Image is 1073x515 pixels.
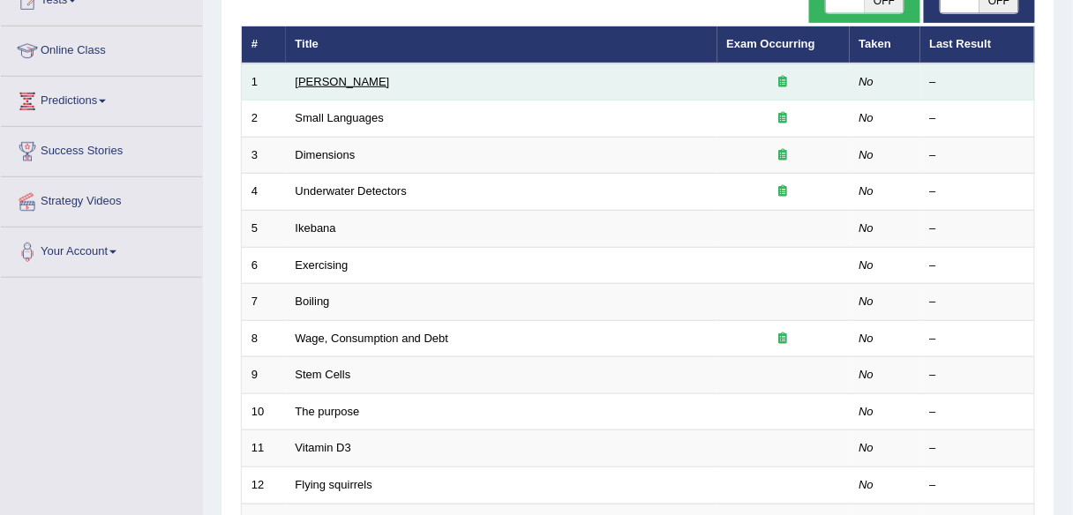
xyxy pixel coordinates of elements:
[242,430,286,467] td: 11
[242,26,286,63] th: #
[727,74,840,91] div: Exam occurring question
[930,110,1025,127] div: –
[296,258,349,272] a: Exercising
[296,332,449,345] a: Wage, Consumption and Debt
[296,478,372,491] a: Flying squirrels
[859,111,874,124] em: No
[296,148,356,161] a: Dimensions
[859,405,874,418] em: No
[1,177,202,221] a: Strategy Videos
[850,26,920,63] th: Taken
[930,183,1025,200] div: –
[930,220,1025,237] div: –
[859,75,874,88] em: No
[242,247,286,284] td: 6
[296,221,336,235] a: Ikebana
[930,257,1025,274] div: –
[1,77,202,121] a: Predictions
[242,466,286,504] td: 12
[859,221,874,235] em: No
[859,184,874,198] em: No
[727,183,840,200] div: Exam occurring question
[296,441,351,454] a: Vitamin D3
[859,332,874,345] em: No
[930,477,1025,494] div: –
[930,331,1025,347] div: –
[242,393,286,430] td: 10
[242,174,286,211] td: 4
[930,367,1025,384] div: –
[1,228,202,272] a: Your Account
[242,63,286,101] td: 1
[296,368,351,381] a: Stem Cells
[727,331,840,347] div: Exam occurring question
[727,110,840,127] div: Exam occurring question
[859,368,874,381] em: No
[296,184,407,198] a: Underwater Detectors
[296,295,330,308] a: Boiling
[859,441,874,454] em: No
[242,284,286,321] td: 7
[286,26,717,63] th: Title
[242,211,286,248] td: 5
[242,357,286,394] td: 9
[859,258,874,272] em: No
[859,478,874,491] em: No
[930,74,1025,91] div: –
[1,127,202,171] a: Success Stories
[920,26,1035,63] th: Last Result
[930,440,1025,457] div: –
[296,75,390,88] a: [PERSON_NAME]
[930,147,1025,164] div: –
[296,111,384,124] a: Small Languages
[242,320,286,357] td: 8
[859,295,874,308] em: No
[296,405,360,418] a: The purpose
[242,101,286,138] td: 2
[859,148,874,161] em: No
[727,37,815,50] a: Exam Occurring
[1,26,202,71] a: Online Class
[930,404,1025,421] div: –
[242,137,286,174] td: 3
[930,294,1025,310] div: –
[727,147,840,164] div: Exam occurring question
